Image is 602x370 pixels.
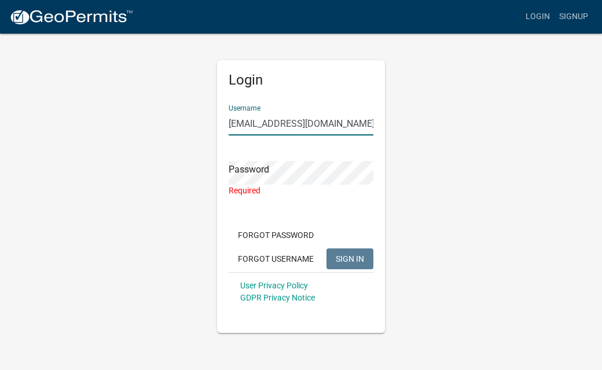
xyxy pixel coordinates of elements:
[229,72,373,89] h5: Login
[521,6,555,28] a: Login
[229,225,323,246] button: Forgot Password
[240,281,308,290] a: User Privacy Policy
[336,254,364,263] span: SIGN IN
[326,248,373,269] button: SIGN IN
[555,6,593,28] a: Signup
[240,293,315,302] a: GDPR Privacy Notice
[229,185,373,197] div: Required
[229,248,323,269] button: Forgot Username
